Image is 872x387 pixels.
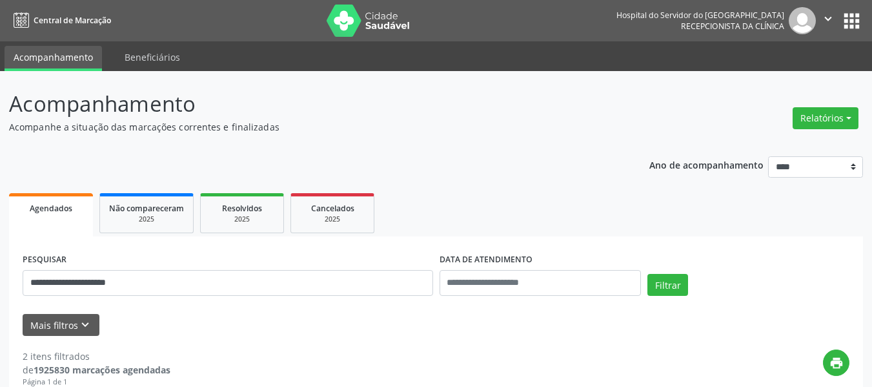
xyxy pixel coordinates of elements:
[222,203,262,214] span: Resolvidos
[30,203,72,214] span: Agendados
[793,107,858,129] button: Relatórios
[649,156,764,173] p: Ano de acompanhamento
[78,318,92,332] i: keyboard_arrow_down
[789,7,816,34] img: img
[5,46,102,71] a: Acompanhamento
[829,356,844,370] i: print
[300,214,365,224] div: 2025
[311,203,354,214] span: Cancelados
[23,314,99,337] button: Mais filtroskeyboard_arrow_down
[616,10,784,21] div: Hospital do Servidor do [GEOGRAPHIC_DATA]
[116,46,189,68] a: Beneficiários
[109,203,184,214] span: Não compareceram
[647,274,688,296] button: Filtrar
[109,214,184,224] div: 2025
[34,15,111,26] span: Central de Marcação
[23,250,66,270] label: PESQUISAR
[9,120,607,134] p: Acompanhe a situação das marcações correntes e finalizadas
[840,10,863,32] button: apps
[34,364,170,376] strong: 1925830 marcações agendadas
[821,12,835,26] i: 
[9,88,607,120] p: Acompanhamento
[210,214,274,224] div: 2025
[823,350,849,376] button: print
[816,7,840,34] button: 
[9,10,111,31] a: Central de Marcação
[681,21,784,32] span: Recepcionista da clínica
[440,250,532,270] label: DATA DE ATENDIMENTO
[23,350,170,363] div: 2 itens filtrados
[23,363,170,377] div: de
